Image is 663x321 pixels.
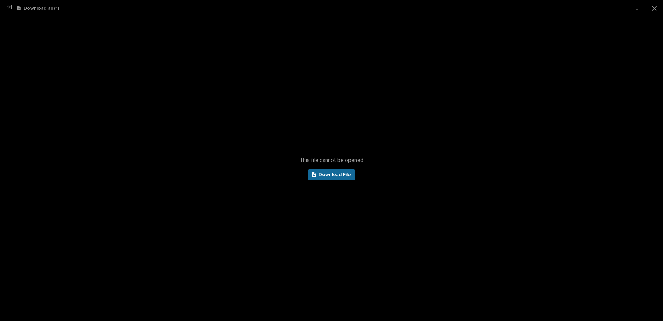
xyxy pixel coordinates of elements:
span: 1 [10,5,12,10]
a: Download File [308,169,355,180]
span: Download File [319,172,351,177]
span: 1 [7,5,9,10]
span: This file cannot be opened [300,157,363,164]
button: Download all (1) [17,6,59,11]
